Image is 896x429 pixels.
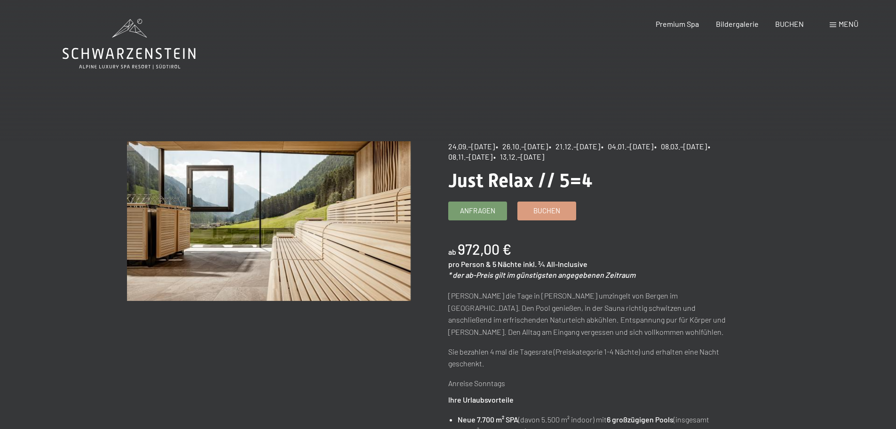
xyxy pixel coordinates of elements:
span: • 04.01.–[DATE] [601,142,653,151]
b: 972,00 € [458,241,511,258]
span: • 08.03.–[DATE] [654,142,707,151]
span: • 26.10.–[DATE] [496,142,548,151]
a: BUCHEN [775,19,804,28]
span: ab [448,247,456,256]
p: Anreise Sonntags [448,377,732,389]
a: Premium Spa [656,19,699,28]
a: Bildergalerie [716,19,759,28]
span: Menü [839,19,858,28]
span: Buchen [533,206,560,216]
span: • 21.12.–[DATE] [549,142,600,151]
span: • 13.12.–[DATE] [493,152,544,161]
strong: 6 großzügigen Pools [607,415,674,424]
span: Just Relax // 5=4 [448,170,593,192]
p: [PERSON_NAME] die Tage in [PERSON_NAME] umzingelt von Bergen im [GEOGRAPHIC_DATA]. Den Pool genie... [448,290,732,338]
em: * der ab-Preis gilt im günstigsten angegebenen Zeitraum [448,270,635,279]
span: inkl. ¾ All-Inclusive [523,259,587,268]
span: pro Person & [448,259,491,268]
img: Just Relax // 5=4 [127,141,411,301]
strong: Ihre Urlaubsvorteile [448,395,514,404]
span: 24.09.–[DATE] [448,142,495,151]
a: Anfragen [449,202,507,220]
span: Anfragen [460,206,495,216]
a: Buchen [518,202,576,220]
strong: Neue 7.700 m² SPA [458,415,518,424]
span: 5 Nächte [492,259,522,268]
p: Sie bezahlen 4 mal die Tagesrate (Preiskategorie 1-4 Nächte) und erhalten eine Nacht geschenkt. [448,346,732,370]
